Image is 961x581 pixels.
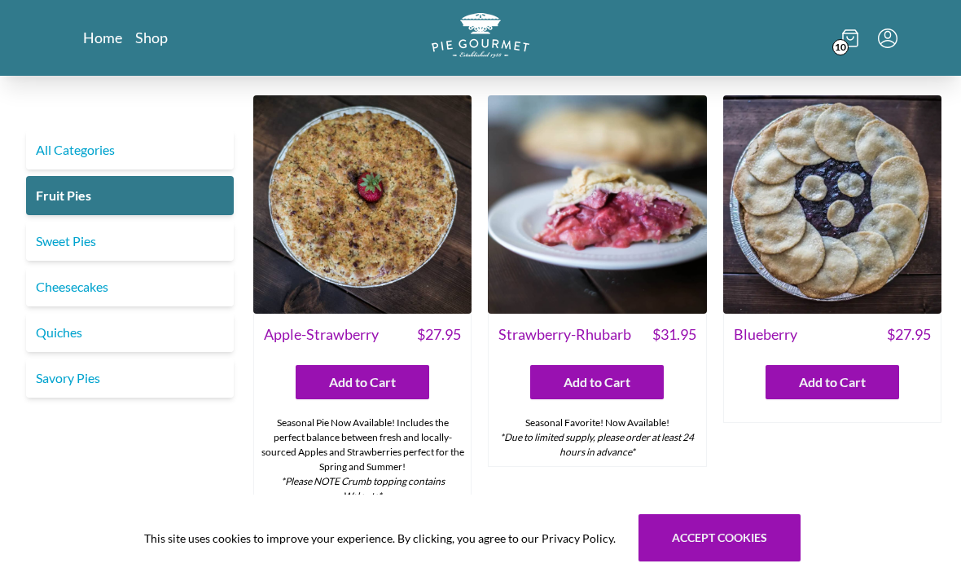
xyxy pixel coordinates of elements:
[734,324,797,346] span: Blueberry
[26,130,234,169] a: All Categories
[281,475,445,502] em: *Please NOTE Crumb topping contains Walnuts*
[264,324,379,346] span: Apple-Strawberry
[799,372,866,392] span: Add to Cart
[329,372,396,392] span: Add to Cart
[638,514,801,561] button: Accept cookies
[766,365,899,399] button: Add to Cart
[253,95,472,314] img: Apple-Strawberry
[83,28,122,47] a: Home
[254,409,471,510] div: Seasonal Pie Now Available! Includes the perfect balance between fresh and locally-sourced Apples...
[488,95,706,314] img: Strawberry-Rhubarb
[498,324,631,346] span: Strawberry-Rhubarb
[135,28,168,47] a: Shop
[564,372,630,392] span: Add to Cart
[652,324,696,346] span: $ 31.95
[887,324,931,346] span: $ 27.95
[26,359,234,398] a: Savory Pies
[26,222,234,261] a: Sweet Pies
[530,365,664,399] button: Add to Cart
[432,13,529,63] a: Logo
[832,39,849,55] span: 10
[723,95,941,314] img: Blueberry
[144,530,616,547] span: This site uses cookies to improve your experience. By clicking, you agree to our Privacy Policy.
[296,365,429,399] button: Add to Cart
[417,324,461,346] span: $ 27.95
[878,29,897,48] button: Menu
[26,176,234,215] a: Fruit Pies
[500,431,694,458] em: *Due to limited supply, please order at least 24 hours in advance*
[432,13,529,58] img: logo
[26,267,234,306] a: Cheesecakes
[489,409,705,466] div: Seasonal Favorite! Now Available!
[26,313,234,352] a: Quiches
